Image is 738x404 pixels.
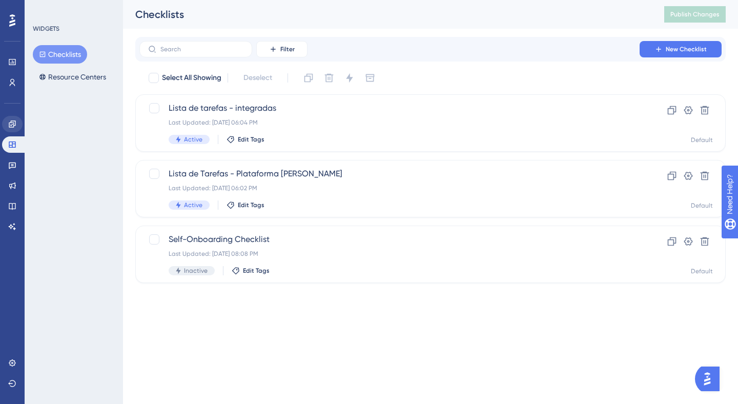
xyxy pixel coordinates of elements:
[169,118,610,127] div: Last Updated: [DATE] 06:04 PM
[695,363,726,394] iframe: UserGuiding AI Assistant Launcher
[691,201,713,210] div: Default
[169,250,610,258] div: Last Updated: [DATE] 08:08 PM
[184,135,202,144] span: Active
[169,168,610,180] span: Lista de Tarefas - Plataforma [PERSON_NAME]
[238,135,264,144] span: Edit Tags
[280,45,295,53] span: Filter
[691,267,713,275] div: Default
[33,25,59,33] div: WIDGETS
[640,41,722,57] button: New Checklist
[135,7,639,22] div: Checklists
[169,233,610,246] span: Self-Onboarding Checklist
[184,201,202,209] span: Active
[160,46,243,53] input: Search
[664,6,726,23] button: Publish Changes
[33,68,112,86] button: Resource Centers
[232,267,270,275] button: Edit Tags
[227,201,264,209] button: Edit Tags
[162,72,221,84] span: Select All Showing
[238,201,264,209] span: Edit Tags
[670,10,720,18] span: Publish Changes
[243,267,270,275] span: Edit Tags
[243,72,272,84] span: Deselect
[227,135,264,144] button: Edit Tags
[169,184,610,192] div: Last Updated: [DATE] 06:02 PM
[33,45,87,64] button: Checklists
[234,69,281,87] button: Deselect
[666,45,707,53] span: New Checklist
[169,102,610,114] span: Lista de tarefas - integradas
[24,3,64,15] span: Need Help?
[691,136,713,144] div: Default
[256,41,307,57] button: Filter
[184,267,208,275] span: Inactive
